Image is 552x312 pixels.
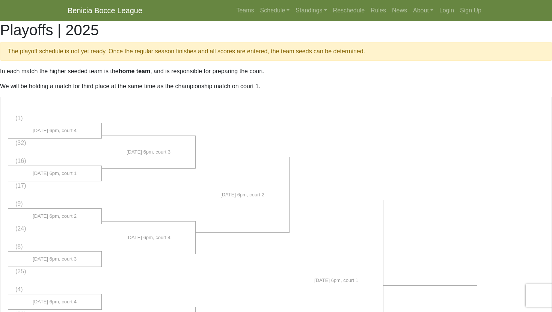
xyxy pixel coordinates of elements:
a: News [389,3,410,18]
span: (17) [15,182,26,189]
span: (25) [15,268,26,274]
span: [DATE] 6pm, court 2 [220,191,264,199]
span: (9) [15,200,23,207]
strong: home team [119,68,150,74]
a: Rules [368,3,389,18]
span: [DATE] 6pm, court 4 [127,234,170,241]
span: (4) [15,286,23,292]
a: Reschedule [330,3,368,18]
a: Schedule [257,3,293,18]
span: [DATE] 6pm, court 1 [314,277,358,284]
span: [DATE] 6pm, court 4 [33,127,77,134]
span: (1) [15,115,23,121]
span: (16) [15,158,26,164]
span: (8) [15,243,23,250]
a: Sign Up [457,3,484,18]
span: [DATE] 6pm, court 3 [33,255,77,263]
span: [DATE] 6pm, court 3 [127,148,170,156]
a: Login [436,3,457,18]
a: Teams [233,3,257,18]
span: [DATE] 6pm, court 2 [33,213,77,220]
a: Benicia Bocce League [68,3,142,18]
span: [DATE] 6pm, court 4 [33,298,77,306]
span: (24) [15,225,26,232]
span: (32) [15,140,26,146]
a: About [410,3,436,18]
a: Standings [293,3,330,18]
span: [DATE] 6pm, court 1 [33,170,77,177]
